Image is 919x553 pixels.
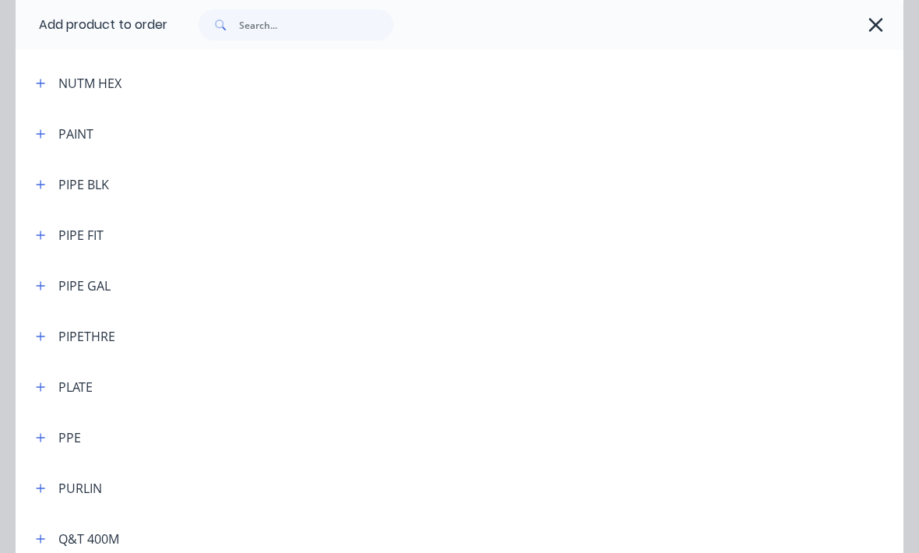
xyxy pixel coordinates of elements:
div: PIPETHRE [58,327,115,346]
input: Search... [239,9,393,41]
div: PAINT [58,125,93,143]
div: PPE [58,428,81,447]
div: NUTM HEX [58,74,121,93]
div: PURLIN [58,479,102,498]
div: PIPE FIT [58,226,104,245]
div: PLATE [58,378,93,396]
div: PIPE BLK [58,175,109,194]
div: Q&T 400M [58,530,119,548]
div: PIPE GAL [58,276,111,295]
